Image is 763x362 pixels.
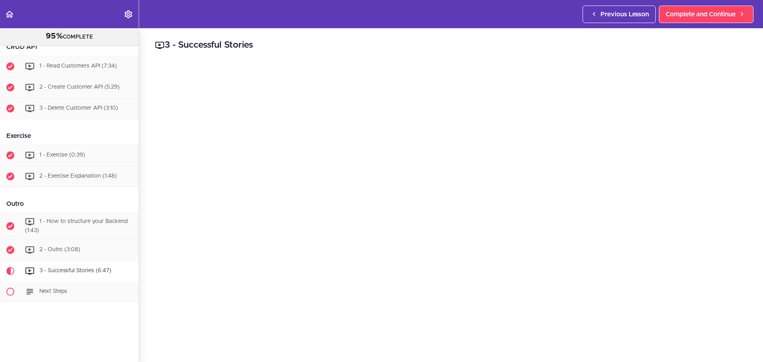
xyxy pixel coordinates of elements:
[659,6,753,23] a: Complete and Continue
[124,10,133,19] svg: Settings Menu
[5,10,14,19] svg: Back to course curriculum
[25,219,128,233] span: 1 - How to structure your Backend (1:43)
[39,247,80,252] span: 2 - Outro (3:08)
[10,31,129,42] div: COMPLETE
[39,288,67,294] span: Next Steps
[39,105,118,111] span: 3 - Delete Customer API (3:10)
[600,10,649,19] span: Previous Lesson
[46,32,63,40] span: 95%
[39,84,120,90] span: 2 - Create Customer API (5:29)
[155,39,747,52] h2: 3 - Successful Stories
[583,6,656,23] a: Previous Lesson
[39,268,111,273] span: 3 - Successful Stories (6:47)
[666,10,736,19] span: Complete and Continue
[39,152,85,158] span: 1 - Exercise (0:39)
[39,173,117,179] span: 2 - Exercise Explanation (1:48)
[39,63,117,69] span: 1 - Read Customers API (7:34)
